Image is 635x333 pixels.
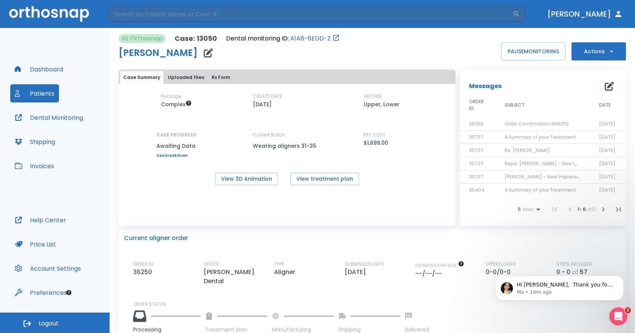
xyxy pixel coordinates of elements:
span: 2 [625,307,631,313]
span: Logout [39,319,59,328]
p: $1,699.00 [364,138,388,147]
span: [PERSON_NAME] – New Impressions Needed [505,173,606,180]
button: View treatment plan [290,173,359,185]
span: 35727 [469,134,483,140]
p: ARCHES [364,93,382,100]
span: The date will be available after approving treatment plan [415,263,464,268]
p: [DATE] [345,268,369,277]
p: Case: 13050 [175,34,217,43]
button: Dental Monitoring [10,108,88,127]
p: Wearing aligners 31-35 [253,141,321,150]
p: Upper, Lower [364,100,400,109]
a: See breakdown [156,153,196,158]
p: Awaiting Data [156,141,196,150]
p: ORDER STATUS [133,301,621,308]
span: A Summary of your Treatment [505,187,576,193]
span: SUBJECT [505,102,525,108]
button: Invoices [10,157,59,175]
button: View 3D Animation [215,173,278,185]
p: TYPE [274,261,284,268]
p: Package [161,93,181,100]
span: 35404 [469,187,485,193]
button: PAUSEMONITORING [501,42,565,60]
span: Re: [PERSON_NAME] [505,147,550,153]
button: Account Settings [10,259,85,277]
span: A Summary of your Treatment [505,134,576,140]
span: [DATE] [599,173,615,180]
span: 1 - 6 [578,206,587,212]
button: [PERSON_NAME] [544,7,626,21]
p: 36250 [133,268,155,277]
span: [DATE] [599,187,615,193]
div: Open patient in dental monitoring portal [226,34,340,43]
button: Rx Form [209,71,233,84]
span: [DATE] [599,147,615,153]
button: Shipping [10,133,60,151]
span: 35727 [469,147,483,153]
iframe: Intercom live chat [609,307,627,325]
p: CREATE DATE [253,93,282,100]
button: Actions [571,42,626,60]
p: OFFICE [204,261,219,268]
p: Current Batch [253,132,321,138]
p: Aligner [274,268,298,277]
img: Orthosnap [9,6,89,22]
span: Reply: [PERSON_NAME] – New Impressions Needed [505,160,621,167]
span: 35727 [469,160,483,167]
a: A1A6-8EDD-Z [290,34,331,43]
input: Search by Patient Name or Case # [108,6,513,22]
p: EST COST [364,132,386,138]
p: --/--/-- [415,269,445,278]
h1: [PERSON_NAME] [119,48,198,57]
p: Messages [469,82,502,91]
span: [DATE] [599,160,615,167]
button: Uploaded files [165,71,207,84]
span: rows [521,207,534,212]
span: ORDER ID [469,98,486,112]
iframe: Intercom notifications message [484,260,635,313]
div: Tooltip anchor [65,289,72,296]
button: Help Center [10,211,71,229]
p: [PERSON_NAME] Dental [204,268,268,286]
button: Patients [10,84,59,102]
p: [DATE] [253,100,272,109]
button: Case Summary [120,71,163,84]
span: Order Confirmation N36250 [505,121,569,127]
p: CASE PROGRESS [156,132,196,138]
span: 35727 [469,173,483,180]
p: ORDER ID [133,261,153,268]
div: tabs [120,71,454,84]
p: SUBMISSION DATE [345,261,384,268]
p: Dental monitoring ID: [226,34,289,43]
button: Dashboard [10,60,68,78]
p: Current aligner order [124,234,188,243]
span: of 21 [587,206,596,212]
span: [DATE] [599,134,615,140]
button: Price List [10,235,60,253]
span: Up to 50 Steps (100 aligners) [161,101,192,108]
span: 6 [518,207,521,212]
span: DATE [599,102,611,108]
span: 36250 [469,121,483,127]
button: Preferences [10,283,71,302]
span: [DATE] [599,121,615,127]
p: At Orthosnap [122,34,163,43]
